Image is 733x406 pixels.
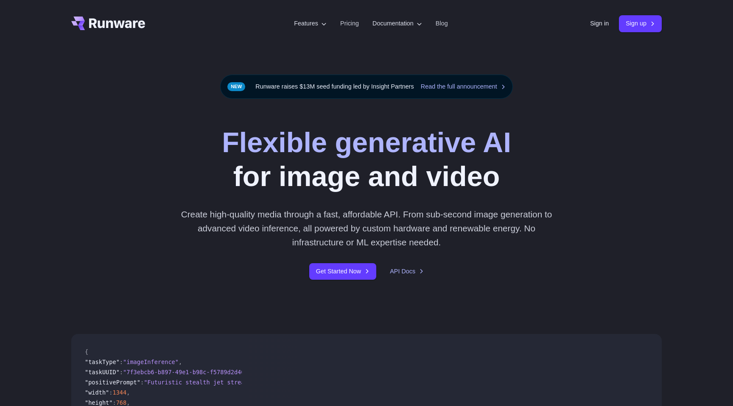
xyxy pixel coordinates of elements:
label: Features [294,19,327,28]
span: "taskType" [85,359,120,365]
a: Go to / [71,17,145,30]
a: Sign in [590,19,609,28]
a: API Docs [390,267,424,276]
span: : [120,369,123,375]
span: , [179,359,182,365]
label: Documentation [372,19,422,28]
span: 768 [116,399,127,406]
span: , [126,399,130,406]
span: { [85,348,88,355]
span: : [120,359,123,365]
a: Blog [436,19,448,28]
span: "width" [85,389,109,396]
a: Get Started Now [309,263,376,280]
span: "positivePrompt" [85,379,140,386]
span: "imageInference" [123,359,179,365]
span: 1344 [112,389,126,396]
span: : [109,389,112,396]
strong: Flexible generative AI [222,127,511,158]
a: Sign up [619,15,662,32]
a: Read the full announcement [421,82,506,92]
span: , [126,389,130,396]
span: : [112,399,116,406]
span: "height" [85,399,112,406]
div: Runware raises $13M seed funding led by Insight Partners [220,75,513,99]
a: Pricing [340,19,359,28]
span: : [140,379,144,386]
p: Create high-quality media through a fast, affordable API. From sub-second image generation to adv... [178,207,556,250]
h1: for image and video [222,126,511,194]
span: "Futuristic stealth jet streaking through a neon-lit cityscape with glowing purple exhaust" [144,379,460,386]
span: "taskUUID" [85,369,120,375]
span: "7f3ebcb6-b897-49e1-b98c-f5789d2d40d7" [123,369,255,375]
